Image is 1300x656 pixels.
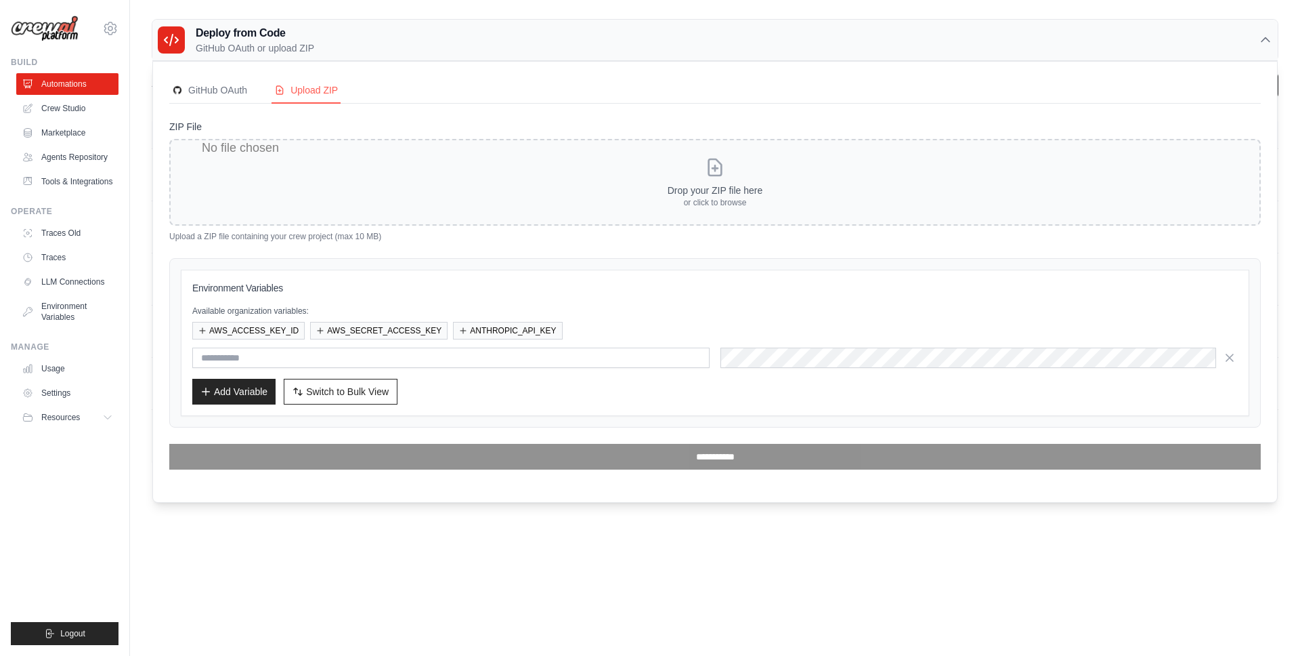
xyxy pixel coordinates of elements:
div: GitHub OAuth [172,83,247,97]
span: Resources [41,412,80,423]
button: ANTHROPIC_API_KEY [453,322,562,340]
img: Logo [11,16,79,42]
a: LLM Connections [16,271,118,293]
button: Switch to Bulk View [284,379,397,405]
button: Add Variable [192,379,276,405]
h2: Automations Live [152,73,453,91]
label: ZIP File [169,120,1261,134]
a: Automations [16,73,118,95]
div: Manage [11,342,118,352]
button: AWS_SECRET_ACCESS_KEY [310,322,448,340]
p: Available organization variables: [192,306,1238,316]
button: Resources [16,407,118,428]
a: Settings [16,382,118,404]
span: Switch to Bulk View [306,385,389,398]
div: Build [11,57,118,68]
th: Crew [152,121,416,149]
p: Manage and monitor your active crew automations from this dashboard. [152,91,453,105]
a: Marketplace [16,122,118,144]
nav: Deployment Source [169,78,1261,104]
span: Logout [60,628,85,639]
button: GitHubGitHub OAuth [169,78,250,104]
img: GitHub [172,85,183,96]
p: GitHub OAuth or upload ZIP [196,41,314,55]
a: Environment Variables [16,295,118,328]
a: Traces [16,247,118,268]
p: Upload a ZIP file containing your crew project (max 10 MB) [169,231,1261,242]
h3: Deploy from Code [196,25,314,41]
button: Upload ZIP [272,78,341,104]
h3: Environment Variables [192,281,1238,295]
a: Tools & Integrations [16,171,118,192]
a: Usage [16,358,118,380]
button: Logout [11,622,118,645]
div: Upload ZIP [274,83,338,97]
div: Operate [11,206,118,217]
button: AWS_ACCESS_KEY_ID [192,322,305,340]
a: Agents Repository [16,146,118,168]
iframe: Chat Widget [1232,591,1300,656]
a: Crew Studio [16,98,118,119]
a: Traces Old [16,222,118,244]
